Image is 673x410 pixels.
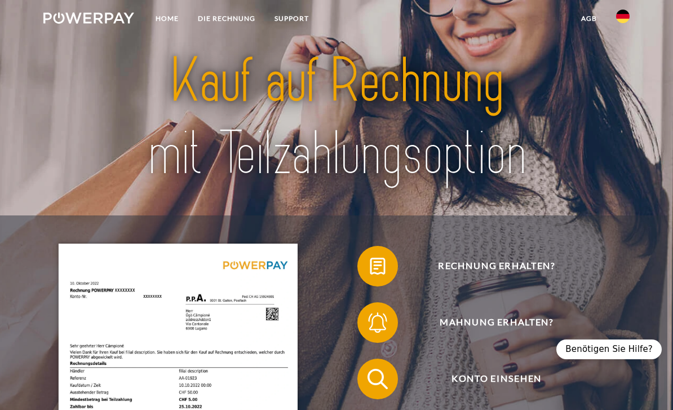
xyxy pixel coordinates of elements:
[628,365,664,401] iframe: Schaltfläche zum Öffnen des Messaging-Fensters
[365,310,391,335] img: qb_bell.svg
[572,8,606,29] a: agb
[357,246,621,286] button: Rechnung erhalten?
[188,8,265,29] a: DIE RECHNUNG
[43,12,134,24] img: logo-powerpay-white.svg
[343,244,636,289] a: Rechnung erhalten?
[146,8,188,29] a: Home
[373,246,621,286] span: Rechnung erhalten?
[357,302,621,343] button: Mahnung erhalten?
[365,366,391,391] img: qb_search.svg
[357,359,621,399] button: Konto einsehen
[103,41,571,194] img: title-powerpay_de.svg
[616,10,630,23] img: de
[373,302,621,343] span: Mahnung erhalten?
[343,356,636,402] a: Konto einsehen
[265,8,318,29] a: SUPPORT
[343,300,636,345] a: Mahnung erhalten?
[373,359,621,399] span: Konto einsehen
[365,253,391,279] img: qb_bill.svg
[556,340,662,359] div: Benötigen Sie Hilfe?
